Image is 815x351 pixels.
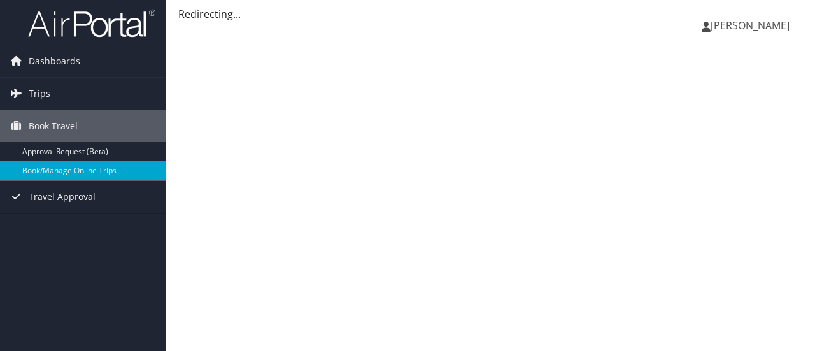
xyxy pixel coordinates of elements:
span: Travel Approval [29,181,96,213]
div: Redirecting... [178,6,802,22]
a: [PERSON_NAME] [702,6,802,45]
img: airportal-logo.png [28,8,155,38]
span: [PERSON_NAME] [711,18,790,32]
span: Trips [29,78,50,110]
span: Dashboards [29,45,80,77]
span: Book Travel [29,110,78,142]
